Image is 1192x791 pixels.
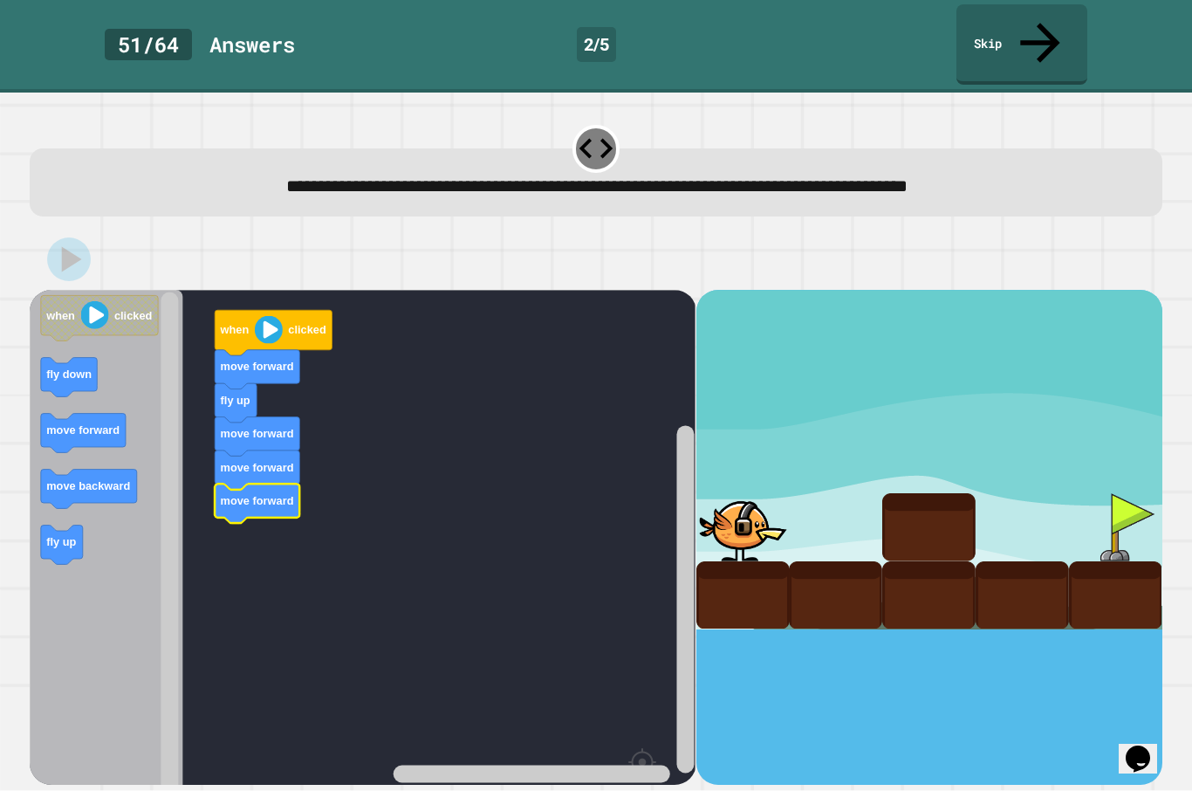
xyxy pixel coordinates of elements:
text: clicked [114,309,152,322]
text: clicked [288,324,325,337]
text: move backward [46,479,130,492]
text: fly up [221,394,250,407]
text: move forward [221,427,294,440]
div: Answer s [209,29,295,60]
text: when [220,324,250,337]
text: fly up [46,535,76,548]
text: move forward [221,494,294,507]
div: 2 / 5 [577,27,616,62]
text: move forward [221,361,294,374]
a: Skip [956,4,1087,85]
iframe: chat widget [1119,721,1175,774]
text: move forward [221,461,294,474]
text: when [45,309,75,322]
div: Blockly Workspace [30,290,695,785]
text: fly down [46,368,92,381]
div: 51 / 64 [105,29,192,60]
text: move forward [46,423,120,437]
